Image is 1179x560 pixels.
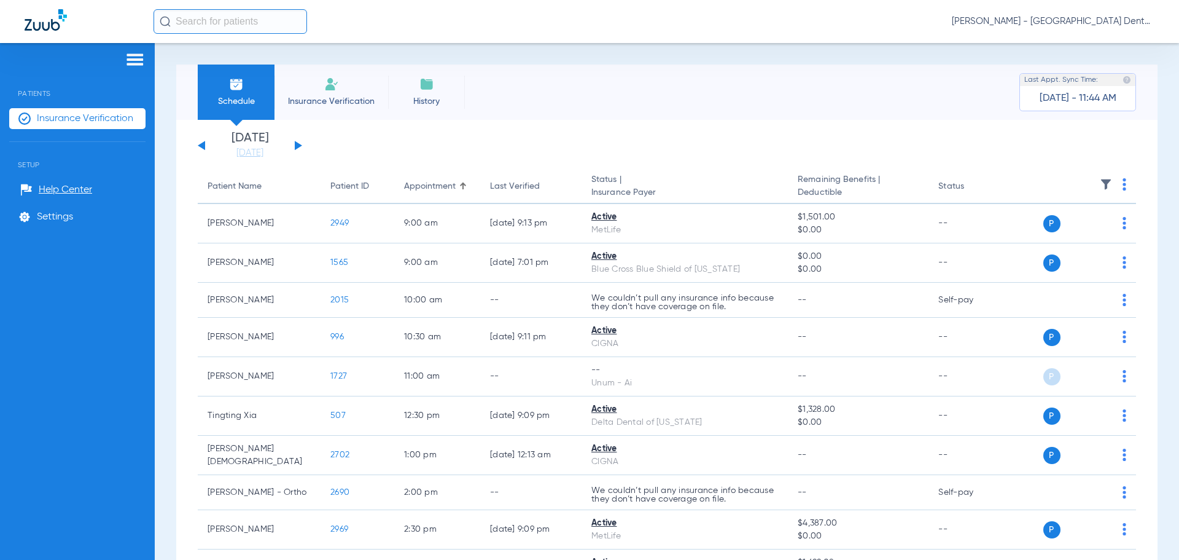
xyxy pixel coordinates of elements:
span: Deductible [798,186,919,199]
img: last sync help info [1123,76,1131,84]
td: Tingting Xia [198,396,321,436]
td: -- [480,283,582,318]
td: [DATE] 9:13 PM [480,204,582,243]
td: [DATE] 9:11 PM [480,318,582,357]
span: Last Appt. Sync Time: [1024,74,1098,86]
img: filter.svg [1100,178,1112,191]
span: $0.00 [798,416,919,429]
span: 1565 [330,258,348,267]
td: 11:00 AM [394,357,480,396]
img: group-dot-blue.svg [1123,370,1126,382]
img: Schedule [229,77,244,92]
td: 10:30 AM [394,318,480,357]
td: -- [928,318,1011,357]
div: Delta Dental of [US_STATE] [591,416,778,429]
div: Unum - Ai [591,377,778,390]
div: CIGNA [591,337,778,350]
div: Active [591,211,778,224]
div: -- [591,364,778,377]
img: Search Icon [160,16,171,27]
span: Settings [37,211,73,223]
span: 2702 [330,451,349,459]
td: -- [928,357,1011,396]
span: [PERSON_NAME] - [GEOGRAPHIC_DATA] Dental Care [952,15,1154,28]
span: Help Center [39,184,92,196]
div: Patient ID [330,180,369,193]
img: group-dot-blue.svg [1123,331,1126,343]
img: group-dot-blue.svg [1123,449,1126,461]
input: Search for patients [154,9,307,34]
div: Active [591,403,778,416]
td: [PERSON_NAME] - Ortho [198,475,321,510]
td: [PERSON_NAME][DEMOGRAPHIC_DATA] [198,436,321,475]
div: Blue Cross Blue Shield of [US_STATE] [591,263,778,276]
span: P [1043,521,1060,538]
td: [DATE] 7:01 PM [480,243,582,283]
th: Remaining Benefits | [788,170,928,204]
div: Active [591,250,778,263]
div: Patient ID [330,180,384,193]
p: We couldn’t pull any insurance info because they don’t have coverage on file. [591,294,778,311]
td: [PERSON_NAME] [198,243,321,283]
span: P [1043,254,1060,272]
span: $1,328.00 [798,403,919,416]
td: 2:30 PM [394,510,480,550]
td: 1:00 PM [394,436,480,475]
a: [DATE] [213,147,287,159]
span: Insurance Verification [37,112,133,125]
img: group-dot-blue.svg [1123,217,1126,229]
span: -- [798,488,807,497]
td: -- [928,243,1011,283]
span: [DATE] - 11:44 AM [1040,92,1116,105]
div: Active [591,517,778,530]
li: [DATE] [213,132,287,159]
div: Last Verified [490,180,540,193]
span: $4,387.00 [798,517,919,530]
td: [PERSON_NAME] [198,204,321,243]
span: $0.00 [798,263,919,276]
div: MetLife [591,224,778,237]
span: Setup [9,142,146,169]
span: P [1043,329,1060,346]
div: Active [591,443,778,455]
div: Appointment [404,180,456,193]
td: -- [480,475,582,510]
td: 12:30 PM [394,396,480,436]
td: [PERSON_NAME] [198,283,321,318]
div: Patient Name [208,180,311,193]
td: [PERSON_NAME] [198,318,321,357]
img: group-dot-blue.svg [1123,294,1126,306]
td: -- [480,357,582,396]
span: Insurance Verification [284,95,379,108]
td: [DATE] 9:09 PM [480,396,582,436]
td: 9:00 AM [394,204,480,243]
img: Zuub Logo [25,9,67,31]
img: group-dot-blue.svg [1123,409,1126,422]
td: -- [928,204,1011,243]
td: -- [928,436,1011,475]
span: -- [798,333,807,341]
td: Self-pay [928,475,1011,510]
img: group-dot-blue.svg [1123,523,1126,535]
span: 2015 [330,296,349,304]
span: 507 [330,411,346,420]
td: 9:00 AM [394,243,480,283]
p: We couldn’t pull any insurance info because they don’t have coverage on file. [591,486,778,503]
td: Self-pay [928,283,1011,318]
span: 2690 [330,488,349,497]
div: MetLife [591,530,778,543]
div: Last Verified [490,180,572,193]
td: [PERSON_NAME] [198,357,321,396]
img: group-dot-blue.svg [1123,178,1126,191]
span: 996 [330,333,344,341]
img: Manual Insurance Verification [324,77,339,92]
td: [PERSON_NAME] [198,510,321,550]
span: $0.00 [798,250,919,263]
div: Patient Name [208,180,262,193]
span: $0.00 [798,530,919,543]
span: 2969 [330,525,348,534]
img: hamburger-icon [125,52,145,67]
span: Insurance Payer [591,186,778,199]
img: History [419,77,434,92]
td: 2:00 PM [394,475,480,510]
